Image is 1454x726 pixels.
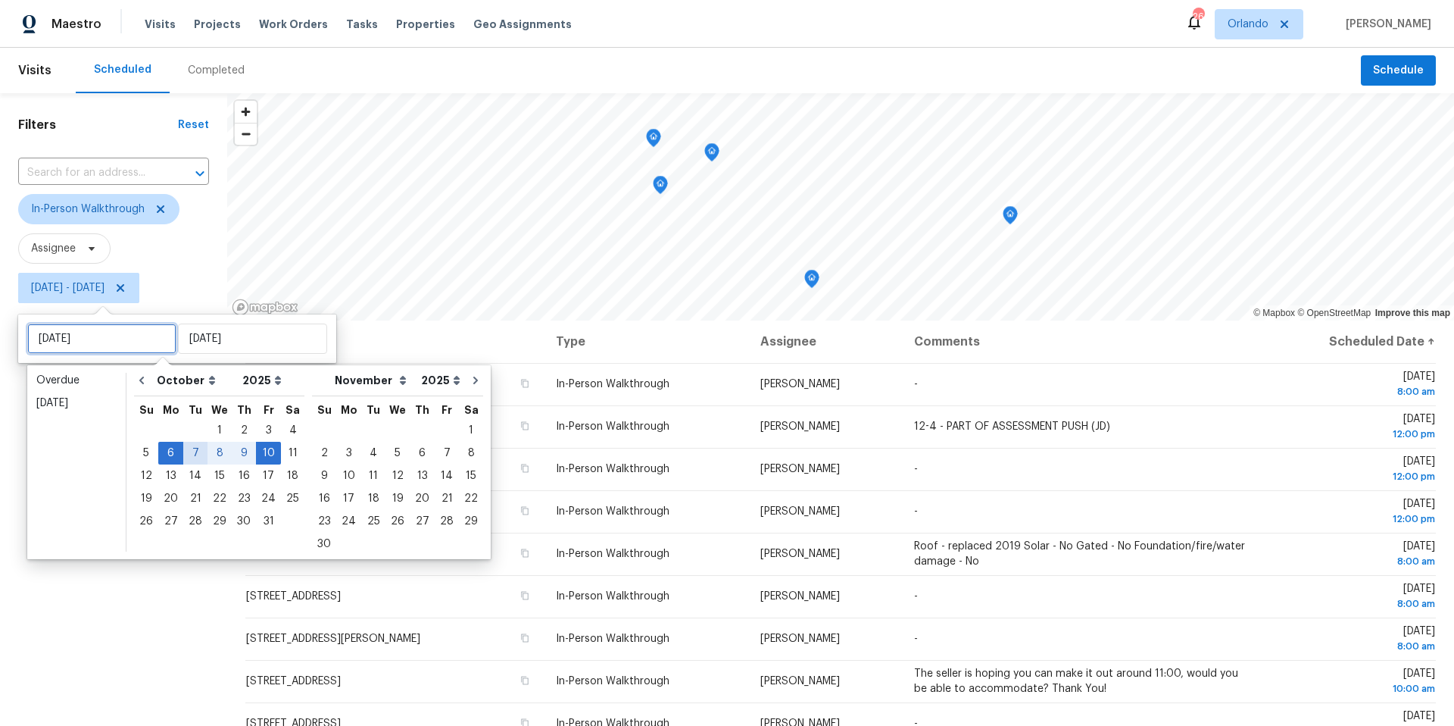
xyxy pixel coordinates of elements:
span: Zoom in [235,101,257,123]
div: Tue Nov 04 2025 [361,442,385,465]
h1: Filters [18,117,178,133]
div: Thu Oct 30 2025 [232,510,256,533]
a: Mapbox [1253,308,1295,318]
div: 24 [336,511,361,532]
div: 16 [232,465,256,487]
div: Sun Nov 02 2025 [312,442,336,465]
div: 22 [207,488,232,509]
div: Thu Oct 09 2025 [232,442,256,465]
div: 8 [207,443,232,464]
div: Fri Oct 10 2025 [256,442,281,465]
div: Fri Oct 31 2025 [256,510,281,533]
div: Tue Oct 28 2025 [183,510,207,533]
div: 26 [385,511,410,532]
div: Fri Nov 07 2025 [435,442,459,465]
div: Sun Oct 26 2025 [134,510,158,533]
span: [PERSON_NAME] [760,506,840,517]
div: 14 [435,465,459,487]
span: [PERSON_NAME] [760,676,840,687]
div: 21 [183,488,207,509]
span: [DATE] [1271,668,1435,696]
div: 12:00 pm [1271,512,1435,527]
div: 28 [183,511,207,532]
span: In-Person Walkthrough [556,464,669,474]
span: Roof - replaced 2019 Solar - No Gated - No Foundation/fire/water damage - No [914,541,1245,567]
div: Map marker [646,129,661,152]
button: Go to next month [464,365,487,396]
input: Search for an address... [18,161,167,185]
div: Tue Nov 11 2025 [361,465,385,487]
div: Mon Oct 20 2025 [158,487,183,510]
button: Schedule [1361,55,1436,86]
div: Sat Nov 08 2025 [459,442,483,465]
span: [PERSON_NAME] [760,591,840,602]
div: 20 [158,488,183,509]
select: Year [417,369,464,392]
div: 27 [158,511,183,532]
div: Mon Nov 17 2025 [336,487,361,510]
div: 20 [410,488,435,509]
div: 12 [385,465,410,487]
span: [STREET_ADDRESS][PERSON_NAME] [246,634,420,644]
span: The seller is hoping you can make it out around 11:00, would you be able to accommodate? Thank You! [914,668,1238,694]
div: 15 [459,465,483,487]
button: Copy Address [518,504,532,518]
input: End date [178,324,327,354]
div: 9 [312,465,336,487]
div: 18 [281,465,304,487]
span: In-Person Walkthrough [556,379,669,390]
div: Thu Nov 27 2025 [410,510,435,533]
button: Go to previous month [130,365,153,396]
div: 2 [232,420,256,441]
div: Thu Oct 16 2025 [232,465,256,487]
span: In-Person Walkthrough [556,676,669,687]
span: [PERSON_NAME] [760,634,840,644]
div: 19 [385,488,410,509]
div: 30 [312,534,336,555]
input: Sat, Jan 01 [27,324,176,354]
div: 12:00 pm [1271,469,1435,484]
div: 13 [158,465,183,487]
div: 18 [361,488,385,509]
span: - [914,591,918,602]
th: Comments [902,321,1259,363]
div: Wed Nov 05 2025 [385,442,410,465]
div: [DATE] [36,396,117,411]
div: 28 [435,511,459,532]
span: In-Person Walkthrough [556,421,669,432]
th: Assignee [748,321,902,363]
div: 6 [410,443,435,464]
span: Maestro [51,17,101,32]
div: Tue Nov 18 2025 [361,487,385,510]
span: [DATE] [1271,584,1435,612]
div: Sat Oct 18 2025 [281,465,304,487]
div: Scheduled [94,62,151,77]
div: Sat Oct 04 2025 [281,419,304,442]
span: Projects [194,17,241,32]
span: - [914,506,918,517]
div: 30 [232,511,256,532]
span: Tasks [346,19,378,30]
div: Thu Nov 13 2025 [410,465,435,487]
select: Month [331,369,417,392]
span: [PERSON_NAME] [760,464,840,474]
span: [STREET_ADDRESS] [246,591,341,602]
div: 25 [281,488,304,509]
div: 3 [336,443,361,464]
a: Improve this map [1375,308,1450,318]
a: Mapbox homepage [232,299,298,316]
abbr: Wednesday [211,405,228,415]
span: [DATE] [1271,541,1435,569]
div: 27 [410,511,435,532]
span: Geo Assignments [473,17,572,32]
div: Tue Nov 25 2025 [361,510,385,533]
canvas: Map [227,93,1454,321]
span: - [914,379,918,390]
div: 22 [459,488,483,509]
div: Sun Nov 23 2025 [312,510,336,533]
th: Address [245,321,544,363]
button: Open [189,163,211,184]
button: Copy Address [518,631,532,645]
abbr: Monday [341,405,357,415]
abbr: Thursday [237,405,251,415]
